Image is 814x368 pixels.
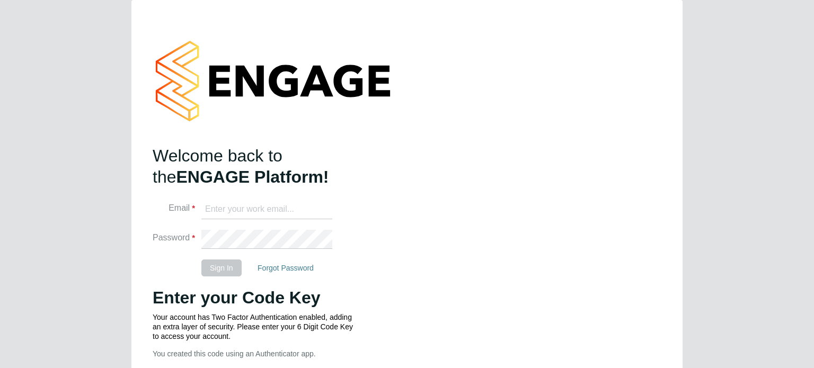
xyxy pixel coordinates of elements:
label: Password [153,232,195,244]
h2: ENGAGE Platform! [153,145,359,187]
p: Your account has Two Factor Authentication enabled, adding an extra layer of security. Please ent... [153,312,359,342]
button: Sign In [201,259,242,276]
input: Enter your work email... [201,200,332,219]
h2: Enter your Code Key [153,287,359,308]
label: Email [153,203,195,214]
p: You created this code using an Authenticator app. [153,349,359,358]
span: Welcome back to the [153,146,282,186]
button: Forgot Password [249,259,322,276]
